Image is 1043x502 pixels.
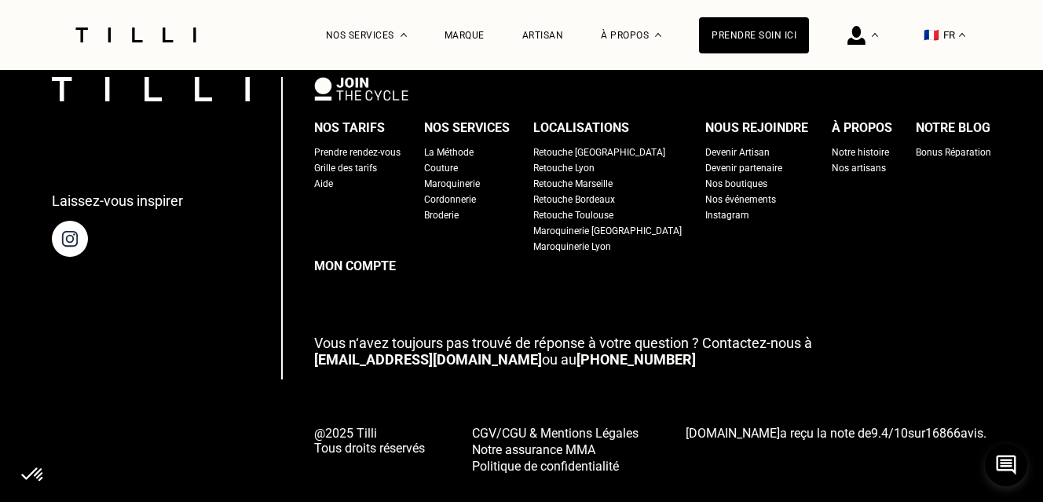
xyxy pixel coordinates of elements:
[916,116,990,140] div: Notre blog
[871,426,888,441] span: 9.4
[699,17,809,53] a: Prendre soin ici
[314,441,425,456] span: Tous droits réservés
[52,77,250,101] img: logo Tilli
[424,192,476,207] a: Cordonnerie
[314,176,333,192] a: Aide
[314,335,812,351] span: Vous n‘avez toujours pas trouvé de réponse à votre question ? Contactez-nous à
[314,426,425,441] span: @2025 Tilli
[533,223,682,239] a: Maroquinerie [GEOGRAPHIC_DATA]
[686,426,780,441] span: [DOMAIN_NAME]
[445,30,485,41] a: Marque
[705,160,782,176] a: Devenir partenaire
[533,176,613,192] a: Retouche Marseille
[533,239,611,255] a: Maroquinerie Lyon
[533,116,629,140] div: Localisations
[52,221,88,257] img: page instagram de Tilli une retoucherie à domicile
[472,424,639,441] a: CGV/CGU & Mentions Légales
[533,145,665,160] a: Retouche [GEOGRAPHIC_DATA]
[871,426,908,441] span: /
[424,160,458,176] a: Couture
[832,145,889,160] a: Notre histoire
[655,33,661,37] img: Menu déroulant à propos
[424,176,480,192] a: Maroquinerie
[401,33,407,37] img: Menu déroulant
[424,207,459,223] a: Broderie
[314,351,542,368] a: [EMAIL_ADDRESS][DOMAIN_NAME]
[472,426,639,441] span: CGV/CGU & Mentions Légales
[533,207,613,223] a: Retouche Toulouse
[847,26,866,45] img: icône connexion
[314,77,408,101] img: logo Join The Cycle
[705,192,776,207] a: Nos événements
[314,145,401,160] a: Prendre rendez-vous
[533,192,615,207] a: Retouche Bordeaux
[314,160,377,176] a: Grille des tarifs
[472,457,639,474] a: Politique de confidentialité
[832,160,886,176] a: Nos artisans
[925,426,961,441] span: 16866
[472,459,619,474] span: Politique de confidentialité
[314,335,991,368] p: ou au
[832,116,892,140] div: À propos
[424,116,510,140] div: Nos services
[924,27,939,42] span: 🇫🇷
[522,30,564,41] a: Artisan
[872,33,878,37] img: Menu déroulant
[576,351,696,368] a: [PHONE_NUMBER]
[705,176,767,192] a: Nos boutiques
[705,116,808,140] div: Nous rejoindre
[424,145,474,160] a: La Méthode
[314,116,385,140] div: Nos tarifs
[472,441,639,457] a: Notre assurance MMA
[894,426,908,441] span: 10
[70,27,202,42] img: Logo du service de couturière Tilli
[686,426,986,441] span: a reçu la note de sur avis.
[705,145,770,160] a: Devenir Artisan
[533,160,595,176] a: Retouche Lyon
[52,192,183,209] p: Laissez-vous inspirer
[314,255,991,278] a: Mon compte
[959,33,965,37] img: menu déroulant
[472,442,595,457] span: Notre assurance MMA
[705,207,749,223] a: Instagram
[916,145,991,160] a: Bonus Réparation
